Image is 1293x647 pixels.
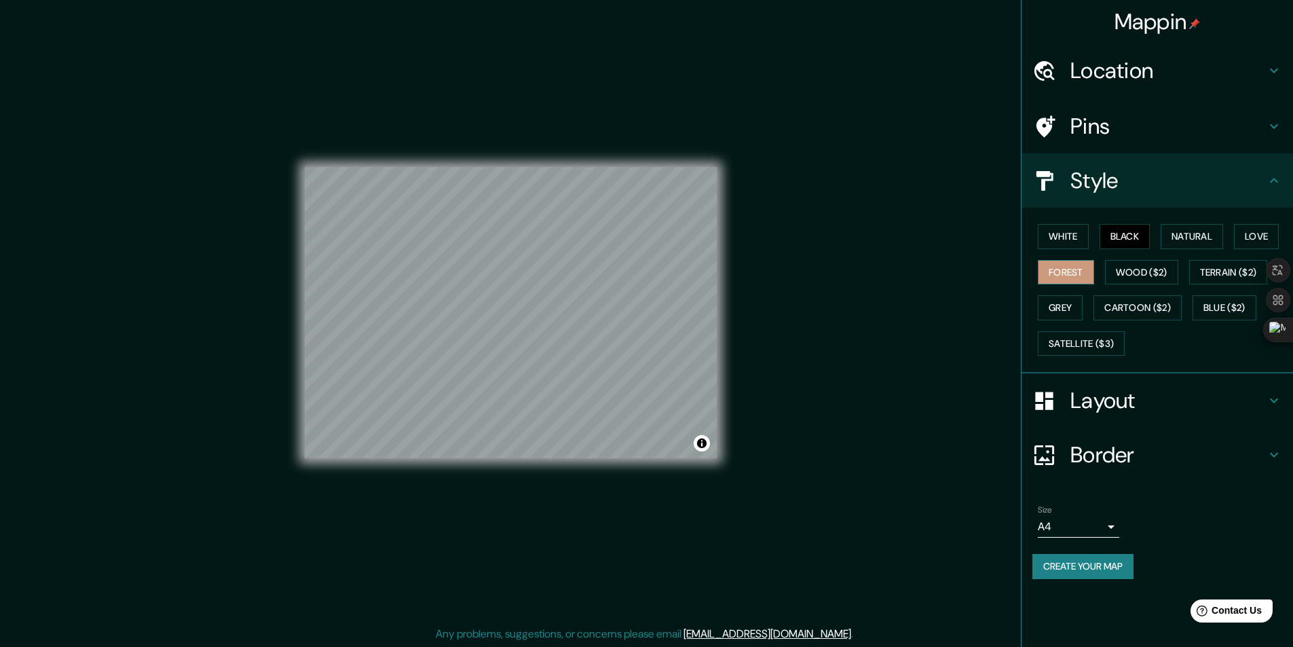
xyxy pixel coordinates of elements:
h4: Pins [1070,113,1266,140]
div: Style [1022,153,1293,208]
button: Toggle attribution [694,435,710,451]
div: Location [1022,43,1293,98]
img: pin-icon.png [1189,18,1200,29]
button: Black [1100,224,1150,249]
button: Create your map [1032,554,1133,579]
button: Wood ($2) [1105,260,1178,285]
h4: Location [1070,57,1266,84]
div: Border [1022,428,1293,482]
div: A4 [1038,516,1119,538]
div: Layout [1022,373,1293,428]
iframe: Help widget launcher [1172,594,1278,632]
button: Terrain ($2) [1189,260,1268,285]
button: Love [1234,224,1279,249]
h4: Layout [1070,387,1266,414]
button: Satellite ($3) [1038,331,1125,356]
button: Blue ($2) [1193,295,1256,320]
button: White [1038,224,1089,249]
label: Size [1038,504,1052,516]
a: [EMAIL_ADDRESS][DOMAIN_NAME] [683,627,851,641]
p: Any problems, suggestions, or concerns please email . [436,626,853,642]
div: . [855,626,858,642]
div: Pins [1022,99,1293,153]
button: Cartoon ($2) [1093,295,1182,320]
canvas: Map [305,167,717,458]
button: Natural [1161,224,1223,249]
button: Forest [1038,260,1094,285]
h4: Border [1070,441,1266,468]
h4: Mappin [1114,8,1201,35]
h4: Style [1070,167,1266,194]
button: Grey [1038,295,1083,320]
div: . [853,626,855,642]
